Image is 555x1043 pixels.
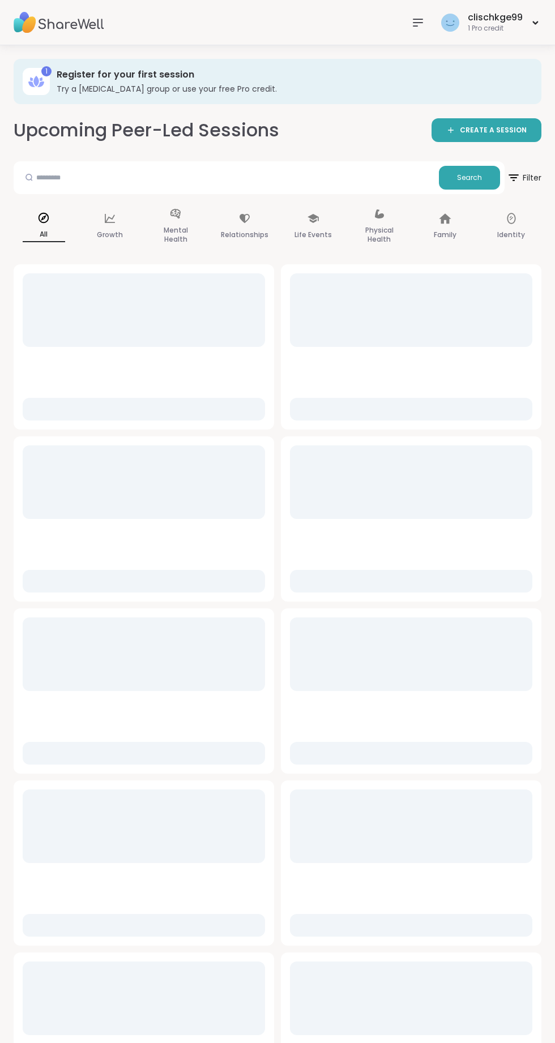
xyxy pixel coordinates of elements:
[294,228,332,242] p: Life Events
[23,228,65,242] p: All
[14,118,279,143] h2: Upcoming Peer-Led Sessions
[460,126,527,135] span: CREATE A SESSION
[221,228,268,242] p: Relationships
[155,224,197,246] p: Mental Health
[468,24,523,33] div: 1 Pro credit
[497,228,525,242] p: Identity
[432,118,541,142] a: CREATE A SESSION
[439,166,500,190] button: Search
[14,3,104,42] img: ShareWell Nav Logo
[507,161,541,194] button: Filter
[434,228,456,242] p: Family
[358,224,400,246] p: Physical Health
[57,68,526,81] h3: Register for your first session
[457,173,482,183] span: Search
[97,228,123,242] p: Growth
[468,11,523,24] div: clischkge99
[507,164,541,191] span: Filter
[41,66,52,76] div: 1
[441,14,459,32] img: clischkge99
[57,83,526,95] h3: Try a [MEDICAL_DATA] group or use your free Pro credit.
